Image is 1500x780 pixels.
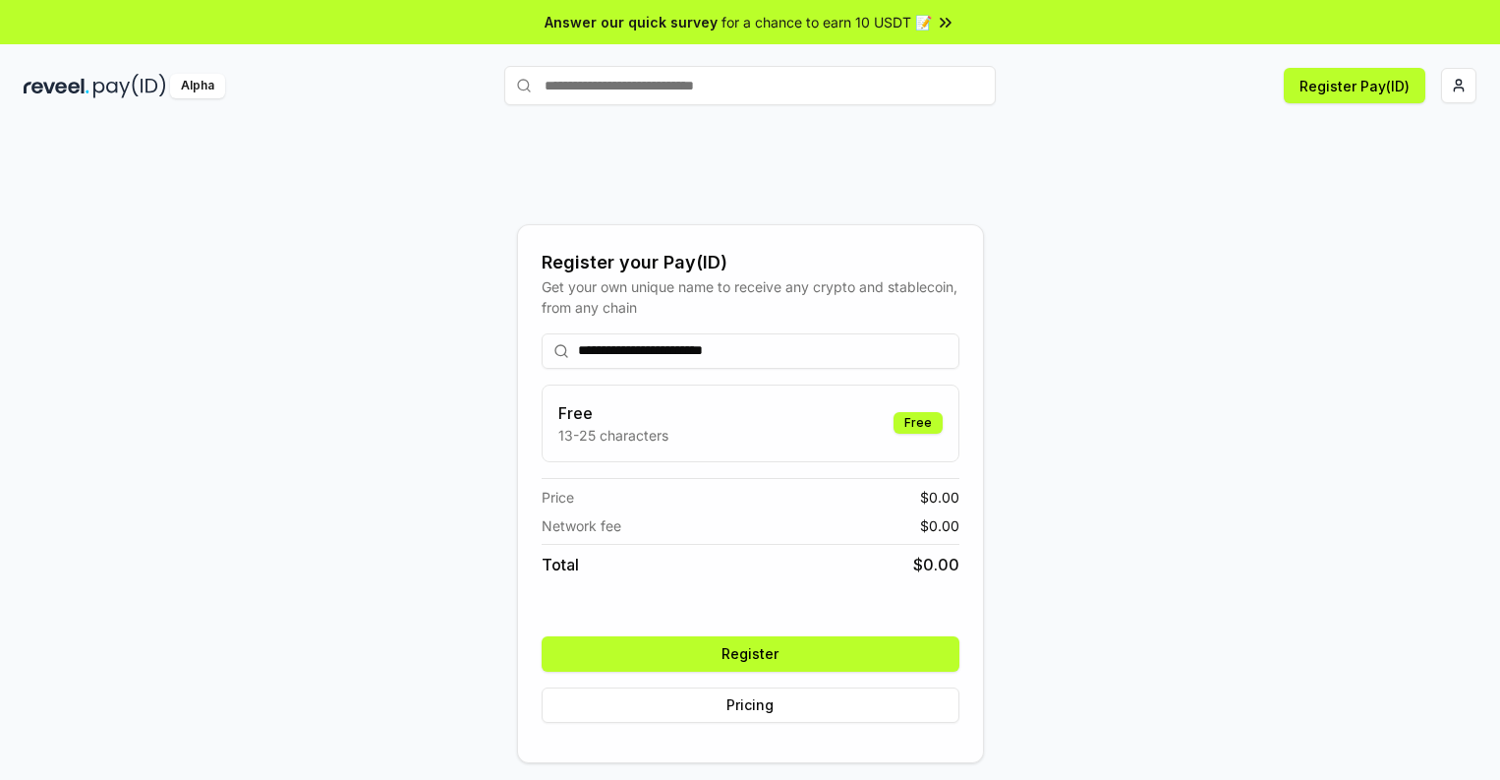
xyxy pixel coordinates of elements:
[558,425,668,446] p: 13-25 characters
[920,487,959,508] span: $ 0.00
[24,74,89,98] img: reveel_dark
[920,515,959,536] span: $ 0.00
[545,12,718,32] span: Answer our quick survey
[170,74,225,98] div: Alpha
[542,515,621,536] span: Network fee
[894,412,943,434] div: Free
[542,636,959,672] button: Register
[542,276,959,318] div: Get your own unique name to receive any crypto and stablecoin, from any chain
[542,688,959,723] button: Pricing
[558,401,668,425] h3: Free
[721,12,932,32] span: for a chance to earn 10 USDT 📝
[93,74,166,98] img: pay_id
[542,249,959,276] div: Register your Pay(ID)
[542,487,574,508] span: Price
[1284,68,1425,103] button: Register Pay(ID)
[913,553,959,576] span: $ 0.00
[542,553,579,576] span: Total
